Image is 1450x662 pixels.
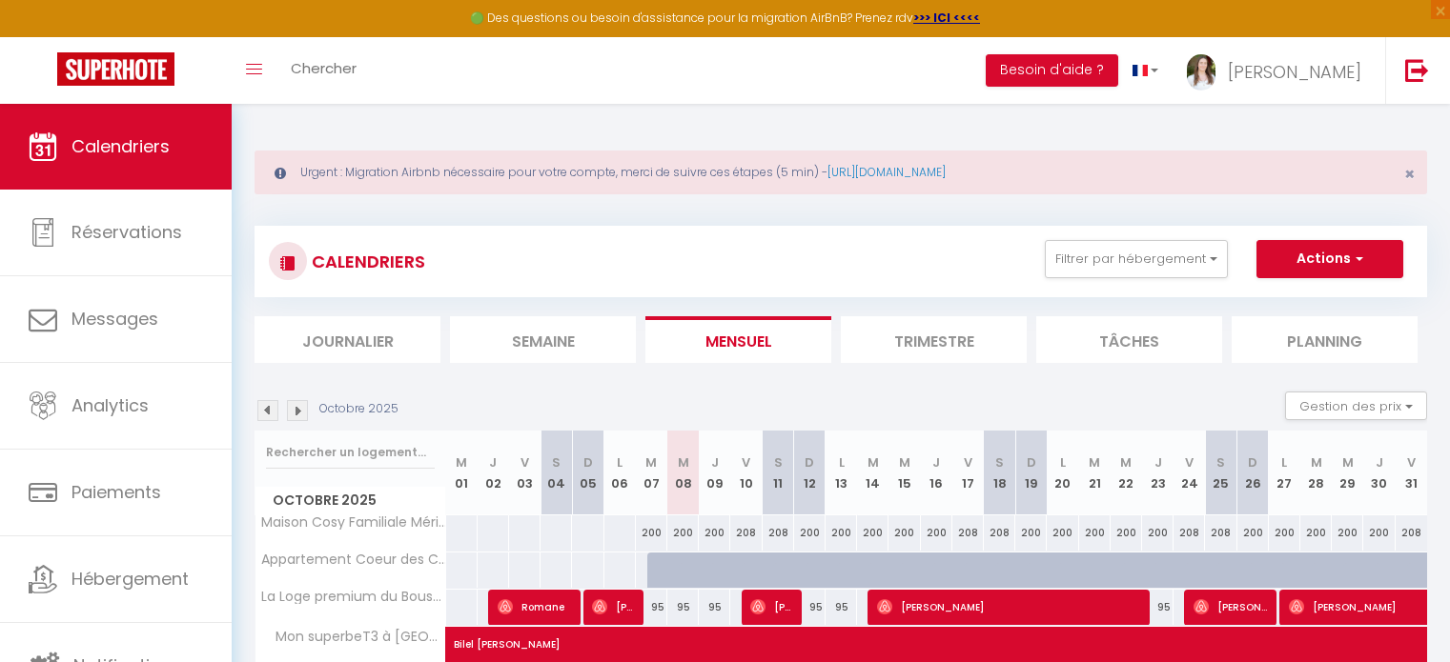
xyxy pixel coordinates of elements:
span: [PERSON_NAME] [592,589,634,625]
abbr: D [805,453,814,471]
span: Chercher [291,58,357,78]
abbr: S [995,453,1004,471]
span: Messages [71,307,158,331]
span: × [1404,162,1415,186]
span: Appartement Coeur des Chartrons [258,552,449,567]
div: 200 [1269,515,1300,551]
span: Romane [498,589,571,625]
div: 200 [1363,515,1395,551]
abbr: M [456,453,467,471]
span: La Loge premium du Bouscat [258,590,449,604]
div: 208 [1396,515,1427,551]
img: Super Booking [57,52,174,86]
abbr: D [1027,453,1036,471]
th: 06 [604,431,636,515]
input: Rechercher un logement... [266,435,435,470]
span: [PERSON_NAME] [877,589,1139,625]
div: 95 [794,590,826,625]
div: 200 [636,515,667,551]
th: 12 [794,431,826,515]
span: [PERSON_NAME] [750,589,792,625]
abbr: V [1407,453,1416,471]
abbr: M [678,453,689,471]
div: 200 [1111,515,1142,551]
th: 24 [1174,431,1205,515]
th: 13 [826,431,857,515]
th: 23 [1142,431,1174,515]
th: 20 [1047,431,1078,515]
th: 27 [1269,431,1300,515]
div: Urgent : Migration Airbnb nécessaire pour votre compte, merci de suivre ces étapes (5 min) - [255,150,1427,194]
th: 02 [478,431,509,515]
div: 208 [984,515,1015,551]
abbr: J [1154,453,1162,471]
th: 19 [1015,431,1047,515]
a: [URL][DOMAIN_NAME] [827,164,946,180]
div: 200 [1079,515,1111,551]
div: 200 [857,515,888,551]
span: Réservations [71,220,182,244]
div: 208 [730,515,762,551]
span: Paiements [71,480,161,504]
abbr: M [868,453,879,471]
abbr: J [1376,453,1383,471]
abbr: L [617,453,623,471]
abbr: V [521,453,529,471]
img: logout [1405,58,1429,82]
th: 05 [572,431,603,515]
abbr: M [645,453,657,471]
h3: CALENDRIERS [307,240,425,283]
button: Gestion des prix [1285,391,1427,420]
div: 95 [1142,590,1174,625]
th: 28 [1300,431,1332,515]
th: 03 [509,431,541,515]
div: 208 [1174,515,1205,551]
button: Close [1404,166,1415,183]
th: 17 [952,431,984,515]
th: 11 [763,431,794,515]
span: Octobre 2025 [255,487,445,514]
div: 200 [1300,515,1332,551]
abbr: L [1281,453,1287,471]
abbr: J [489,453,497,471]
th: 29 [1332,431,1363,515]
div: 200 [794,515,826,551]
th: 26 [1237,431,1269,515]
div: 200 [826,515,857,551]
div: 200 [667,515,699,551]
th: 31 [1396,431,1427,515]
abbr: V [1185,453,1194,471]
div: 200 [1047,515,1078,551]
div: 95 [699,590,730,625]
span: [PERSON_NAME] [1228,60,1361,84]
span: Calendriers [71,134,170,158]
span: Mon superbeT3 à [GEOGRAPHIC_DATA] [258,627,449,648]
th: 14 [857,431,888,515]
th: 09 [699,431,730,515]
th: 07 [636,431,667,515]
a: >>> ICI <<<< [913,10,980,26]
abbr: V [964,453,972,471]
p: Octobre 2025 [319,400,398,418]
div: 200 [1015,515,1047,551]
abbr: L [839,453,845,471]
span: Analytics [71,393,149,417]
li: Mensuel [645,316,831,363]
th: 16 [921,431,952,515]
div: 208 [952,515,984,551]
abbr: S [774,453,783,471]
th: 08 [667,431,699,515]
th: 04 [541,431,572,515]
div: 95 [667,590,699,625]
th: 30 [1363,431,1395,515]
abbr: J [932,453,940,471]
div: 208 [763,515,794,551]
abbr: M [1311,453,1322,471]
abbr: M [1120,453,1132,471]
th: 10 [730,431,762,515]
abbr: M [1342,453,1354,471]
button: Besoin d'aide ? [986,54,1118,87]
li: Journalier [255,316,440,363]
abbr: M [899,453,910,471]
